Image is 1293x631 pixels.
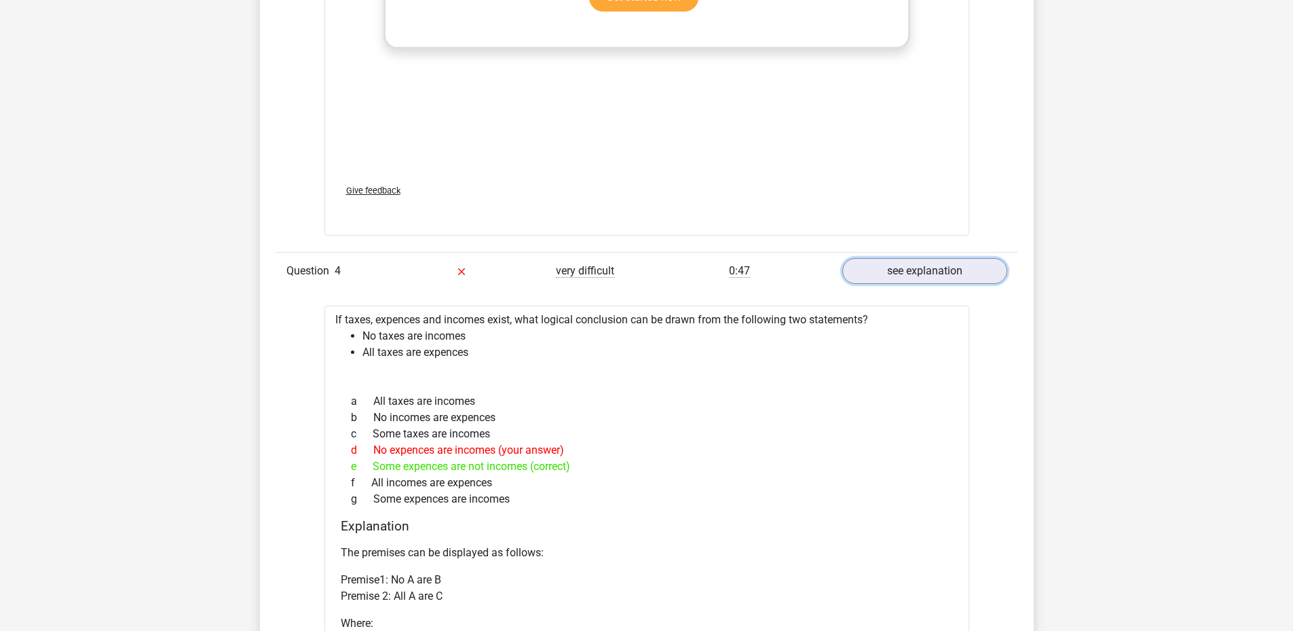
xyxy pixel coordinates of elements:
span: g [351,491,373,507]
h4: Explanation [341,518,953,534]
div: Some expences are not incomes (correct) [341,458,953,475]
div: No incomes are expences [341,410,953,426]
span: very difficult [556,264,614,278]
div: Some expences are incomes [341,491,953,507]
span: 0:47 [729,264,750,278]
p: The premises can be displayed as follows: [341,545,953,561]
a: see explanation [842,258,1007,284]
span: 4 [335,264,341,277]
li: No taxes are incomes [362,328,958,344]
span: e [351,458,373,475]
div: All taxes are incomes [341,393,953,410]
span: Question [286,263,335,279]
div: No expences are incomes (your answer) [341,442,953,458]
span: Give feedback [346,185,400,196]
span: b [351,410,373,426]
span: a [351,393,373,410]
span: f [351,475,371,491]
div: Some taxes are incomes [341,426,953,442]
li: All taxes are expences [362,344,958,361]
span: c [351,426,373,442]
span: d [351,442,373,458]
div: All incomes are expences [341,475,953,491]
p: Premise1: No A are B Premise 2: All A are C [341,572,953,605]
